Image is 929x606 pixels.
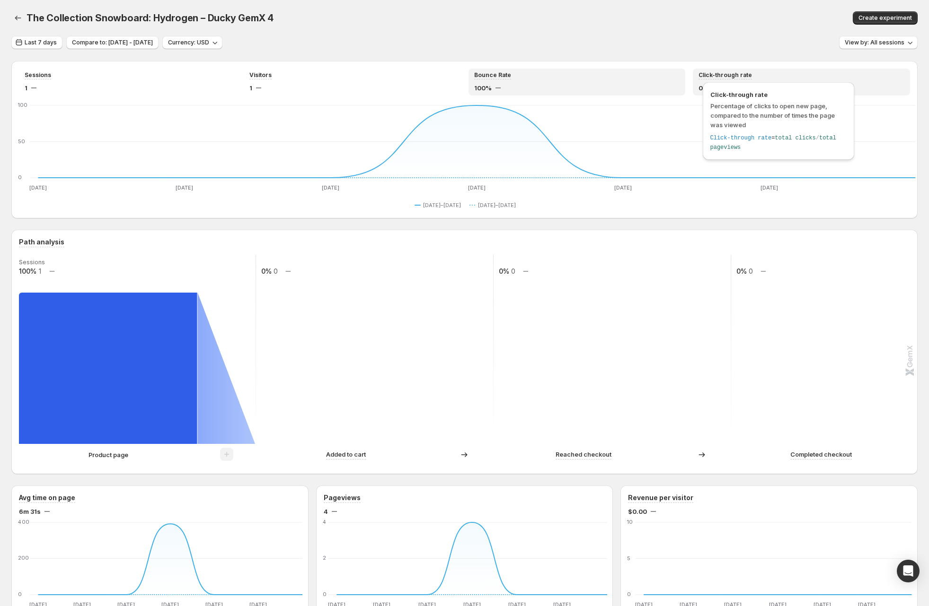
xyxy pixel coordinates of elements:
span: 4 [324,507,328,516]
p: Completed checkout [790,450,852,459]
h3: Avg time on page [19,493,75,502]
span: Click-through rate [710,90,847,99]
text: 0 [274,267,278,275]
text: 0% [736,267,747,275]
text: 0 [18,591,22,597]
span: [DATE]–[DATE] [478,201,516,209]
span: Percentage of clicks to open new page, compared to the number of times the page was viewed [710,102,835,129]
h3: Revenue per visitor [628,493,693,502]
text: 0% [499,267,509,275]
span: Currency: USD [168,39,209,46]
button: [DATE]–[DATE] [469,199,520,211]
span: Create experiment [858,14,912,22]
button: Compare to: [DATE] - [DATE] [66,36,159,49]
text: [DATE] [322,184,339,191]
text: 1 [39,267,41,275]
span: Bounce Rate [474,71,511,79]
text: 0 [323,591,327,597]
text: 0 [18,174,22,181]
text: 0% [261,267,272,275]
h3: Pageviews [324,493,361,502]
span: / [816,135,819,141]
text: 50 [18,138,25,145]
span: 6m 31s [19,507,41,516]
text: 5 [627,555,630,562]
span: = [771,135,775,141]
text: Sessions [19,259,45,266]
text: [DATE] [468,184,486,191]
span: 1 [25,83,27,93]
p: Added to cart [326,450,366,459]
button: Currency: USD [162,36,222,49]
span: Compare to: [DATE] - [DATE] [72,39,153,46]
span: View by: All sessions [845,39,904,46]
span: $0.00 [628,507,647,516]
span: The Collection Snowboard: Hydrogen – Ducky GemX 4 [27,12,274,24]
text: [DATE] [176,184,193,191]
text: 200 [18,555,29,562]
text: 0 [749,267,753,275]
text: 100% [19,267,36,275]
span: total clicks [775,135,815,141]
span: [DATE]–[DATE] [423,201,461,209]
button: View by: All sessions [839,36,918,49]
span: 100% [474,83,492,93]
p: Reached checkout [556,450,611,459]
text: [DATE] [761,184,778,191]
text: 4 [323,519,327,525]
text: 0 [627,591,631,597]
span: Visitors [249,71,272,79]
text: 0 [511,267,515,275]
span: Click-through rate [710,135,772,141]
text: 2 [323,555,326,562]
span: Last 7 days [25,39,57,46]
button: Create experiment [853,11,918,25]
div: Open Intercom Messenger [897,560,920,582]
span: Click-through rate [699,71,752,79]
h3: Path analysis [19,237,64,247]
button: [DATE]–[DATE] [415,199,465,211]
button: Last 7 days [11,36,62,49]
text: 10 [627,519,633,525]
span: Sessions [25,71,51,79]
p: Product page [88,450,128,459]
text: 100 [18,102,27,108]
text: [DATE] [614,184,632,191]
text: 400 [18,519,29,525]
text: [DATE] [29,184,47,191]
span: 1 [249,83,252,93]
